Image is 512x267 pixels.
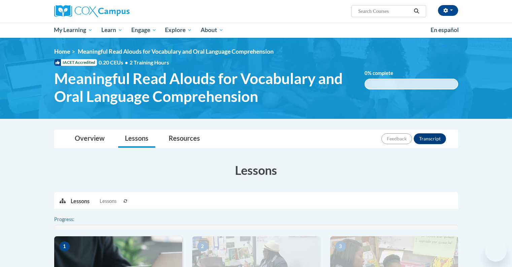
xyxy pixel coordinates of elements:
span: Explore [165,26,192,34]
a: About [196,22,228,38]
span: 3 [335,241,346,251]
a: Learn [97,22,127,38]
iframe: Button to launch messaging window [485,240,507,262]
label: % complete [365,70,403,77]
a: Explore [161,22,196,38]
span: Meaningful Read Alouds for Vocabulary and Oral Language Comprehension [78,48,274,55]
span: My Learning [54,26,93,34]
img: Cox Campus [54,5,130,17]
span: IACET Accredited [54,59,97,66]
span: About [201,26,224,34]
a: Lessons [118,130,155,148]
span: 2 Training Hours [130,59,169,65]
span: 1 [59,241,70,251]
a: Home [54,48,70,55]
button: Feedback [381,133,412,144]
button: Account Settings [438,5,458,16]
span: 0.20 CEUs [99,59,130,66]
a: Cox Campus [54,5,182,17]
button: Search [411,7,421,15]
h3: Lessons [54,162,458,179]
button: Transcript [414,133,446,144]
span: • [125,59,128,65]
span: 2 [197,241,208,251]
a: Overview [68,130,111,148]
span: Engage [131,26,157,34]
span: Lessons [100,197,116,205]
span: 0 [365,70,368,76]
label: Progress: [54,216,93,223]
input: Search Courses [357,7,411,15]
p: Lessons [71,197,90,205]
div: Main menu [44,22,468,38]
span: Learn [101,26,123,34]
a: En español [426,23,463,37]
span: En español [431,26,459,33]
a: Resources [162,130,207,148]
a: Engage [127,22,161,38]
span: Meaningful Read Alouds for Vocabulary and Oral Language Comprehension [54,70,355,105]
a: My Learning [50,22,97,38]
